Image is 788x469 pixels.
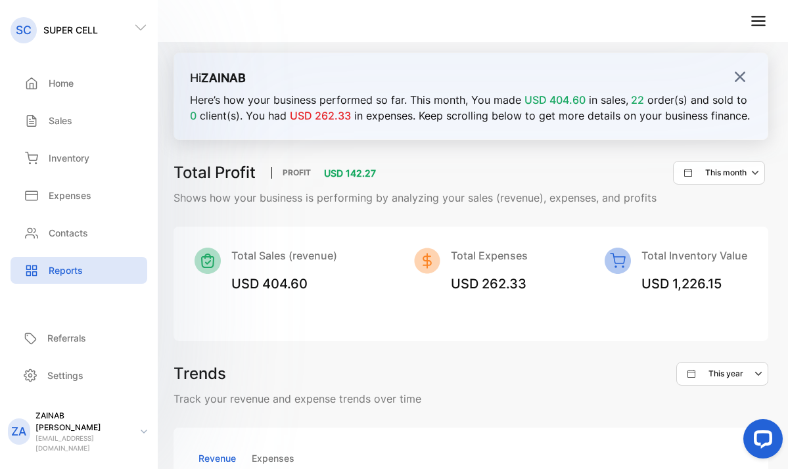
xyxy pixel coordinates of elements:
[195,248,221,274] img: Icon
[231,248,337,263] p: Total Sales (revenue)
[605,248,631,274] img: Icon
[524,93,586,106] span: USD 404.60
[451,248,528,263] p: Total Expenses
[16,22,32,39] p: SC
[231,276,308,292] span: USD 404.60
[47,331,86,345] p: Referrals
[190,92,752,123] p: Here’s how your business performed so far. This month , You made in sales, order(s) and sold to c...
[174,190,768,206] p: Shows how your business is performing by analyzing your sales (revenue), expenses, and profits
[641,248,747,263] p: Total Inventory Value
[708,368,743,380] p: This year
[201,71,246,85] strong: ZAINAB
[451,276,526,292] span: USD 262.33
[35,410,130,434] p: ZAINAB [PERSON_NAME]
[49,263,83,277] p: Reports
[676,362,768,386] button: This year
[324,167,376,179] span: USD 142.27
[190,69,752,87] p: Hi
[49,189,91,202] p: Expenses
[673,161,765,185] button: This month
[414,248,440,274] img: Icon
[49,151,89,165] p: Inventory
[43,23,98,37] p: SUPER CELL
[271,167,321,179] p: PROFIT
[11,423,26,440] p: ZA
[49,114,72,127] p: Sales
[47,368,83,382] p: Settings
[705,167,747,179] p: This month
[49,226,88,240] p: Contacts
[49,76,74,90] p: Home
[628,93,644,106] span: 22
[174,391,768,407] p: Track your revenue and expense trends over time
[35,434,130,453] p: [EMAIL_ADDRESS][DOMAIN_NAME]
[641,276,722,292] span: USD 1,226.15
[290,109,351,122] span: USD 262.33
[174,161,256,185] h3: Total Profit
[733,70,747,83] img: close
[190,109,197,122] span: 0
[174,362,226,386] h3: Trends
[733,414,788,469] iframe: LiveChat chat widget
